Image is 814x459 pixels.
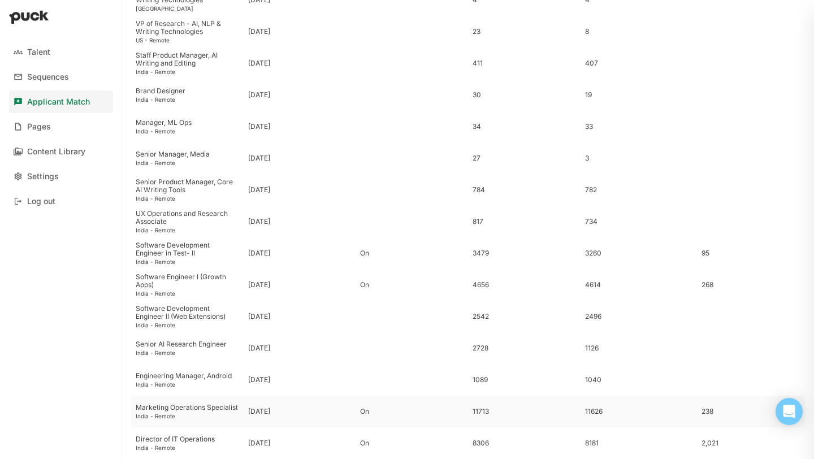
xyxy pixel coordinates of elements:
[585,313,689,321] div: 2496
[136,435,239,443] div: Director of IT Operations
[136,150,239,158] div: Senior Manager, Media
[9,165,113,188] a: Settings
[585,376,689,384] div: 1040
[473,28,576,36] div: 23
[776,398,803,425] div: Open Intercom Messenger
[473,376,576,384] div: 1089
[248,344,270,352] div: [DATE]
[27,122,51,132] div: Pages
[9,115,113,138] a: Pages
[585,186,689,194] div: 782
[585,218,689,226] div: 734
[136,305,239,321] div: Software Development Engineer II (Web Extensions)
[136,37,239,44] div: US - Remote
[27,47,50,57] div: Talent
[702,249,709,257] div: 95
[136,349,239,356] div: India - Remote
[248,28,270,36] div: [DATE]
[473,123,576,131] div: 34
[136,96,239,103] div: India - Remote
[9,90,113,113] a: Applicant Match
[136,119,239,127] div: Manager, ML Ops
[248,408,270,415] div: [DATE]
[27,72,69,82] div: Sequences
[585,281,689,289] div: 4614
[473,249,576,257] div: 3479
[136,87,239,95] div: Brand Designer
[585,408,689,415] div: 11626
[27,172,59,181] div: Settings
[248,281,270,289] div: [DATE]
[248,59,270,67] div: [DATE]
[136,322,239,328] div: India - Remote
[585,123,689,131] div: 33
[360,281,464,289] div: On
[136,241,239,258] div: Software Development Engineer in Test- II
[473,344,576,352] div: 2728
[136,340,239,348] div: Senior AI Research Engineer
[136,210,239,226] div: UX Operations and Research Associate
[248,91,270,99] div: [DATE]
[27,147,85,157] div: Content Library
[248,376,270,384] div: [DATE]
[136,381,239,388] div: India - Remote
[136,195,239,202] div: India - Remote
[585,344,689,352] div: 1126
[27,97,90,107] div: Applicant Match
[136,290,239,297] div: India - Remote
[136,227,239,233] div: India - Remote
[585,439,689,447] div: 8181
[9,66,113,88] a: Sequences
[473,439,576,447] div: 8306
[473,186,576,194] div: 784
[360,249,464,257] div: On
[360,439,464,447] div: On
[136,258,239,265] div: India - Remote
[248,154,270,162] div: [DATE]
[9,41,113,63] a: Talent
[136,413,239,419] div: India - Remote
[136,178,239,194] div: Senior Product Manager, Core AI Writing Tools
[585,28,689,36] div: 8
[473,91,576,99] div: 30
[136,273,239,289] div: Software Engineer I (Growth Apps)
[248,439,270,447] div: [DATE]
[136,159,239,166] div: India - Remote
[702,408,713,415] div: 238
[136,372,239,380] div: Engineering Manager, Android
[136,128,239,135] div: India - Remote
[248,123,270,131] div: [DATE]
[248,218,270,226] div: [DATE]
[360,408,464,415] div: On
[136,68,239,75] div: India - Remote
[136,404,239,412] div: Marketing Operations Specialist
[702,439,718,447] div: 2,021
[473,313,576,321] div: 2542
[136,444,239,451] div: India - Remote
[473,281,576,289] div: 4656
[585,249,689,257] div: 3260
[136,51,239,68] div: Staff Product Manager, AI Writing and Editing
[702,281,713,289] div: 268
[473,408,576,415] div: 11713
[248,186,270,194] div: [DATE]
[585,154,689,162] div: 3
[585,59,689,67] div: 407
[136,5,239,12] div: [GEOGRAPHIC_DATA]
[585,91,689,99] div: 19
[248,249,270,257] div: [DATE]
[9,140,113,163] a: Content Library
[473,59,576,67] div: 411
[473,154,576,162] div: 27
[473,218,576,226] div: 817
[27,197,55,206] div: Log out
[248,313,270,321] div: [DATE]
[136,20,239,36] div: VP of Research - AI, NLP & Writing Technologies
